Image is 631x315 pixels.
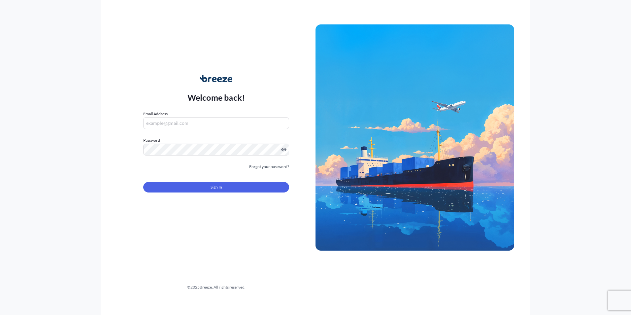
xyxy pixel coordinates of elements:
a: Forgot your password? [249,163,289,170]
label: Email Address [143,111,168,117]
input: example@gmail.com [143,117,289,129]
div: © 2025 Breeze. All rights reserved. [117,284,315,291]
span: Sign In [211,184,222,191]
img: Ship illustration [315,24,514,250]
p: Welcome back! [187,92,245,103]
button: Show password [281,147,286,152]
label: Password [143,137,289,144]
button: Sign In [143,182,289,192]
